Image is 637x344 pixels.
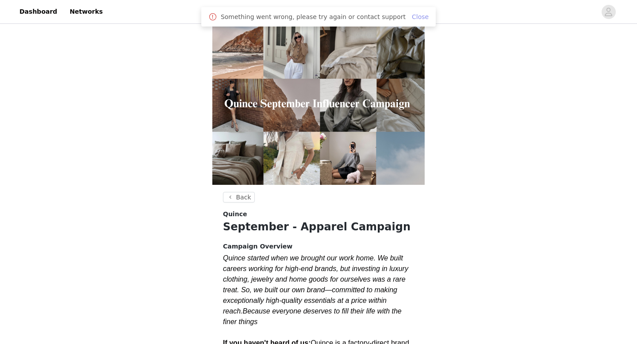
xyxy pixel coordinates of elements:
[223,210,247,219] span: Quince
[604,5,613,19] div: avatar
[223,219,414,235] h1: September - Apparel Campaign
[223,254,408,315] em: Quince started when we brought our work home. We built careers working for high-end brands, but i...
[221,12,406,22] span: Something went wrong, please try again or contact support
[223,307,402,325] em: Because everyone deserves to fill their life with the finer things
[412,13,429,20] a: Close
[223,242,414,251] h4: Campaign Overview
[212,26,425,185] img: campaign image
[223,192,255,203] button: Back
[14,2,62,22] a: Dashboard
[64,2,108,22] a: Networks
